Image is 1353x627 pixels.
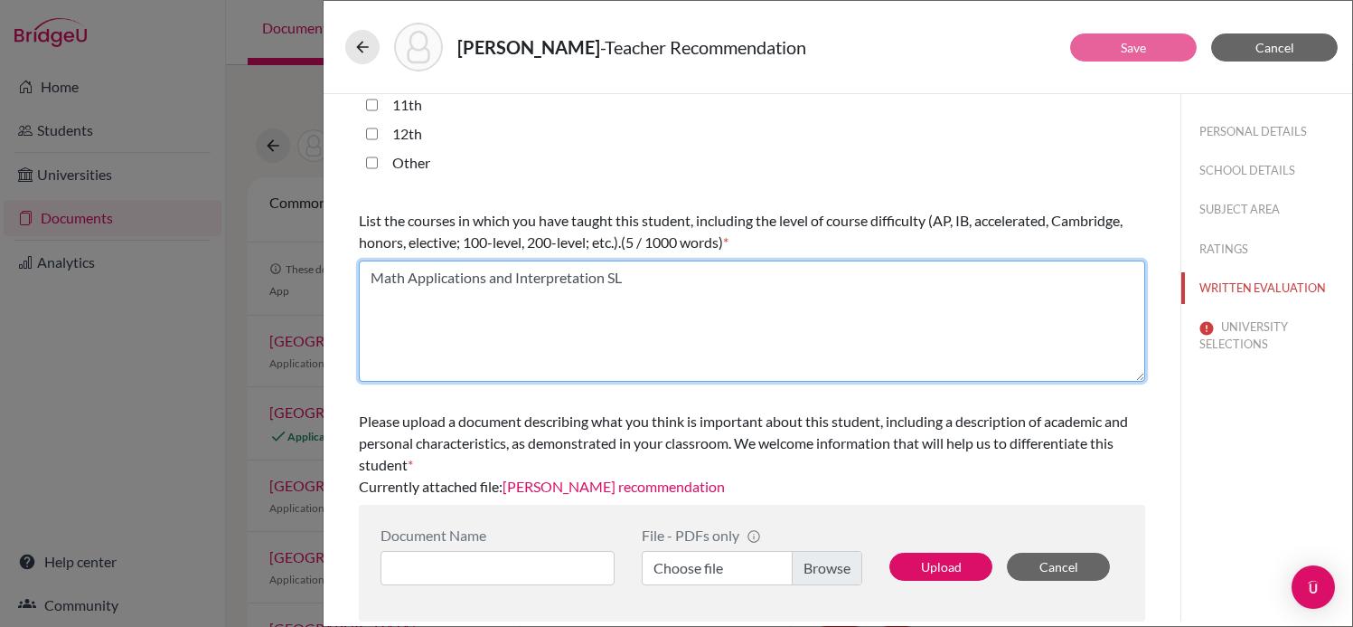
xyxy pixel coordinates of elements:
[392,152,430,174] label: Other
[503,478,725,495] a: [PERSON_NAME] recommendation
[1181,272,1352,304] button: WRITTEN EVALUATION
[359,413,1128,473] span: Please upload a document describing what you think is important about this student, including a d...
[1292,565,1335,609] div: Open Intercom Messenger
[359,261,1145,382] textarea: Math Applications and Interpretation SL
[1181,116,1352,147] button: PERSONAL DETAILS
[392,94,422,116] label: 11th
[1007,553,1110,581] button: Cancel
[642,551,862,585] label: Choose file
[359,212,1123,251] span: List the courses in which you have taught this student, including the level of course difficulty ...
[621,233,723,251] span: (5 / 1000 words)
[747,529,761,544] span: info
[1181,155,1352,186] button: SCHOOL DETAILS
[359,404,1145,505] div: Currently attached file:
[392,123,422,145] label: 12th
[381,527,615,544] div: Document Name
[1199,321,1214,336] img: error-544570611efd0a2d1de9.svg
[1181,311,1352,360] button: UNIVERSITY SELECTIONS
[457,36,600,58] strong: [PERSON_NAME]
[1181,194,1352,225] button: SUBJECT AREA
[642,527,862,544] div: File - PDFs only
[889,553,992,581] button: Upload
[600,36,806,58] span: - Teacher Recommendation
[1181,233,1352,265] button: RATINGS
